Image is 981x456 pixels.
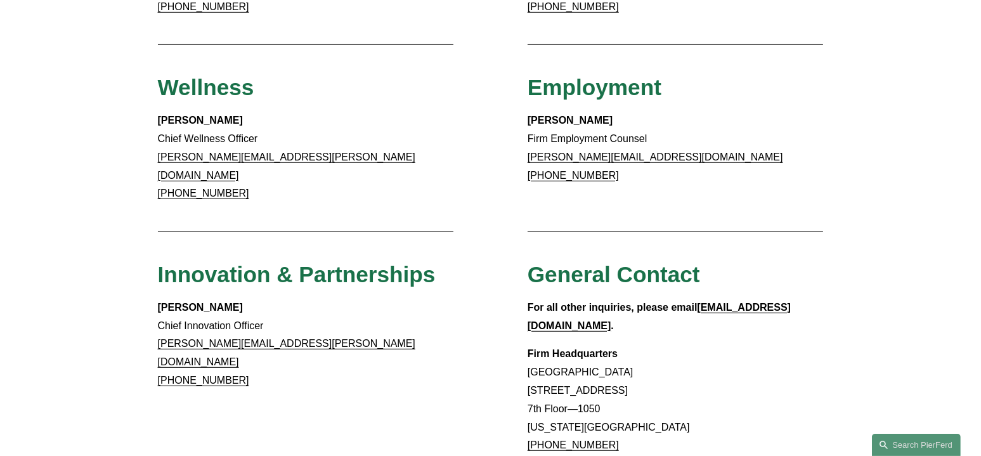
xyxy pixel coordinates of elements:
a: [PHONE_NUMBER] [158,375,249,386]
a: Search this site [872,434,961,456]
strong: For all other inquiries, please email [528,302,698,313]
a: [EMAIL_ADDRESS][DOMAIN_NAME] [528,302,791,331]
strong: Firm Headquarters [528,348,618,359]
span: General Contact [528,262,700,287]
span: Wellness [158,75,254,100]
a: [PHONE_NUMBER] [528,1,619,12]
a: [PERSON_NAME][EMAIL_ADDRESS][PERSON_NAME][DOMAIN_NAME] [158,338,415,367]
p: Chief Wellness Officer [158,112,454,203]
a: [PERSON_NAME][EMAIL_ADDRESS][PERSON_NAME][DOMAIN_NAME] [158,152,415,181]
a: [PHONE_NUMBER] [528,440,619,450]
strong: [PERSON_NAME] [158,115,243,126]
p: Chief Innovation Officer [158,299,454,390]
a: [PHONE_NUMBER] [158,188,249,199]
strong: [PERSON_NAME] [528,115,613,126]
a: [PHONE_NUMBER] [158,1,249,12]
span: Employment [528,75,661,100]
strong: . [611,320,613,331]
a: [PERSON_NAME][EMAIL_ADDRESS][DOMAIN_NAME] [528,152,783,162]
strong: [PERSON_NAME] [158,302,243,313]
a: [PHONE_NUMBER] [528,170,619,181]
p: Firm Employment Counsel [528,112,824,185]
span: Innovation & Partnerships [158,262,436,287]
